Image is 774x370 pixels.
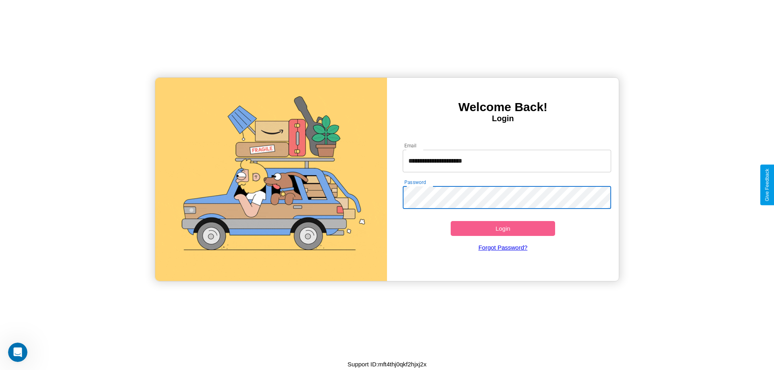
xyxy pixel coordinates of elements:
[399,236,608,259] a: Forgot Password?
[387,100,619,114] h3: Welcome Back!
[451,221,555,236] button: Login
[387,114,619,123] h4: Login
[404,142,417,149] label: Email
[764,169,770,201] div: Give Feedback
[404,179,426,186] label: Password
[8,343,27,362] iframe: Intercom live chat
[155,78,387,281] img: gif
[347,359,427,370] p: Support ID: mft4thj0qkf2hjxj2x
